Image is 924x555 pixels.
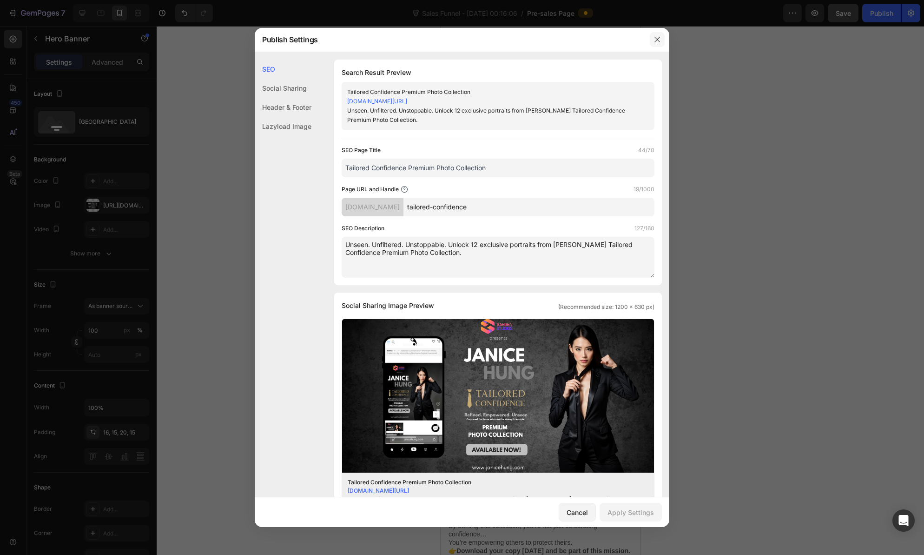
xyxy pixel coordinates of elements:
button: <p>GET YOURS!</p> [7,66,193,87]
input: Title [342,159,654,177]
label: SEO Page Title [342,146,381,155]
div: Unseen. Unfiltered. Unstoppable. Unlock 12 exclusive portraits from [PERSON_NAME] Tailored Confid... [347,106,634,125]
label: Page URL and Handle [342,185,399,194]
h2: ABOUT THE COLLECTION [7,333,193,378]
div: Tailored Confidence Premium Photo Collection [347,87,634,97]
h1: Search Result Preview [342,67,654,78]
div: Open Intercom Messenger [892,509,915,532]
p: But here’s what makes this even more meaningful: For every download, a portion of the proceeds go... [8,461,192,495]
div: SEO [255,60,311,79]
div: Tailored Confidence Premium Photo Collection [348,478,634,487]
label: 44/70 [638,146,654,155]
div: [DOMAIN_NAME] [342,198,403,216]
div: Apply Settings [607,508,654,517]
div: Drop element here [81,97,130,105]
strong: UDEFEND Project [17,479,72,486]
span: (Recommended size: 1200 x 630 px) [558,303,654,311]
div: Lazyload Image [255,117,311,136]
label: 19/1000 [634,185,654,194]
a: [DOMAIN_NAME][URL] [348,487,409,494]
strong: Launch Offer: Only $18 (originally $25) [16,454,135,461]
strong: Warriors, [8,386,36,393]
p: These 12 cinematic portraits are more than just photos. They’re a reflection of the strength and ... [8,428,192,453]
a: [DOMAIN_NAME][URL] [347,98,407,105]
strong: Tailored Confidence Premium Photo Collection. [8,411,186,427]
p: GET YOURS! [80,72,120,81]
div: Cancel [567,508,588,517]
div: Hero Banner [12,24,49,33]
span: Social Sharing Image Preview [342,300,434,311]
div: Publish Settings [255,27,645,52]
input: Handle [403,198,654,216]
p: Over the years, you’ve seen my journey through martial arts, acting, and beyond. [DATE], I want t... [8,385,192,428]
p: and never posted anywhere. [8,37,192,47]
p: Own the unseen. Collect the confidence. Get instant access to my 12 cinematic portraits exclusive [8,6,192,37]
button: Apply Settings [600,503,662,522]
strong: Download your copy [DATE] and be part of this mission. [16,521,190,528]
div: Social Sharing [255,79,311,98]
button: Cancel [559,503,596,522]
div: Header & Footer [255,98,311,117]
p: 👉 [8,521,192,529]
p: Digital. Exclusive. Yours. [8,47,192,58]
p: ✨ [8,453,192,461]
label: SEO Description [342,224,384,233]
label: 127/160 [634,224,654,233]
span: iPhone 15 Pro Max ( 430 px) [59,5,132,14]
img: gempages_522502610834424973-75f7daba-e4c5-46f3-9154-1759ee9c192b.png [7,137,193,323]
p: By owning this collection, you’re not just celebrating confidence… You’re empowering others to pr... [8,495,192,521]
div: Unseen. Unfiltered. Unstoppable. Unlock 12 exclusive portraits from [PERSON_NAME] Tailored Confid... [348,495,634,512]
